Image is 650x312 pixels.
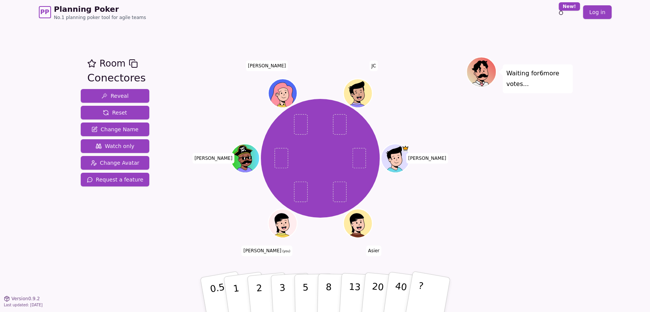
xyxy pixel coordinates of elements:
[269,210,296,237] button: Click to change your avatar
[87,70,145,86] div: Conectores
[554,5,568,19] button: New!
[101,92,128,100] span: Reveal
[81,156,150,170] button: Change Avatar
[281,250,291,253] span: (you)
[40,8,49,17] span: PP
[241,245,292,256] span: Click to change your name
[81,123,150,136] button: Change Name
[81,173,150,186] button: Request a feature
[406,153,448,164] span: Click to change your name
[91,126,138,133] span: Change Name
[193,153,235,164] span: Click to change your name
[583,5,611,19] a: Log in
[81,139,150,153] button: Watch only
[99,57,125,70] span: Room
[103,109,127,116] span: Reset
[87,176,144,183] span: Request a feature
[96,142,134,150] span: Watch only
[4,296,40,302] button: Version0.9.2
[4,303,43,307] span: Last updated: [DATE]
[366,245,381,256] span: Click to change your name
[39,4,146,21] a: PPPlanning PokerNo.1 planning poker tool for agile teams
[559,2,580,11] div: New!
[506,68,569,89] p: Waiting for 6 more votes...
[54,4,146,14] span: Planning Poker
[91,159,139,167] span: Change Avatar
[87,57,96,70] button: Add as favourite
[246,60,288,71] span: Click to change your name
[11,296,40,302] span: Version 0.9.2
[54,14,146,21] span: No.1 planning poker tool for agile teams
[402,145,409,152] span: Juan is the host
[369,60,378,71] span: Click to change your name
[81,106,150,119] button: Reset
[81,89,150,103] button: Reveal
